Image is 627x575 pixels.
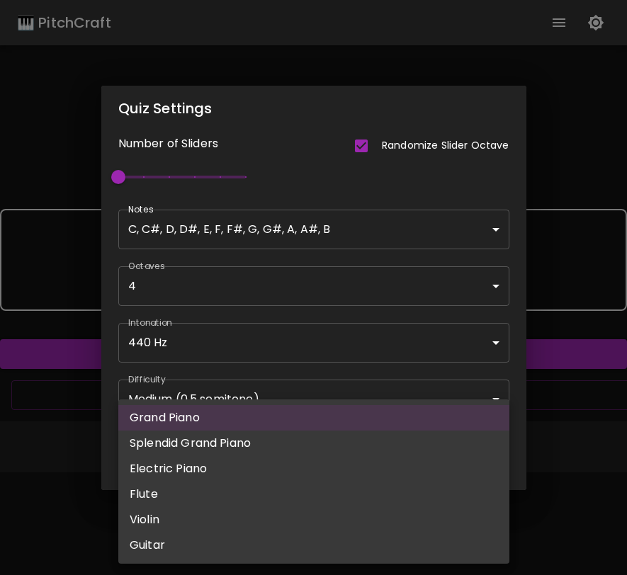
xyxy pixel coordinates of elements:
li: Electric Piano [118,456,509,482]
li: Violin [118,507,509,533]
li: Grand Piano [118,405,509,431]
li: Splendid Grand Piano [118,431,509,456]
li: Guitar [118,533,509,558]
li: Flute [118,482,509,507]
